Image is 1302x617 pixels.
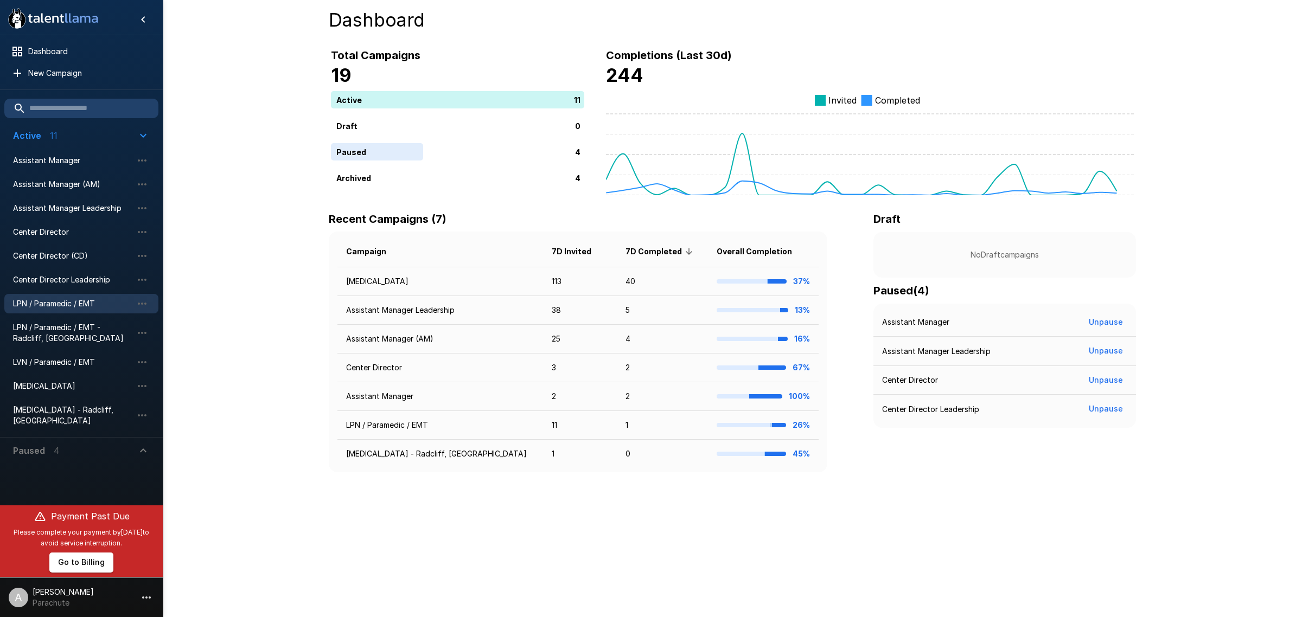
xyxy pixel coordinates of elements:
b: Completions (Last 30d) [606,49,732,62]
p: Assistant Manager Leadership [882,346,991,357]
b: 45% [793,449,810,458]
span: Overall Completion [717,245,806,258]
td: 113 [543,267,617,296]
button: Unpause [1084,370,1127,390]
b: 13% [795,305,810,314]
b: Draft [873,213,901,226]
b: 244 [606,64,643,86]
td: Assistant Manager [337,382,543,411]
td: 2 [617,354,708,382]
td: Assistant Manager (AM) [337,325,543,354]
b: 100% [789,391,810,401]
td: 5 [617,296,708,325]
button: Unpause [1084,341,1127,361]
b: 37% [793,277,810,286]
p: 4 [575,146,580,157]
td: 11 [543,411,617,440]
span: 7D Invited [552,245,605,258]
b: Total Campaigns [331,49,420,62]
td: 3 [543,354,617,382]
b: 16% [794,334,810,343]
p: Center Director [882,375,938,385]
td: Center Director [337,354,543,382]
td: 4 [617,325,708,354]
td: 38 [543,296,617,325]
td: [MEDICAL_DATA] [337,267,543,296]
td: LPN / Paramedic / EMT [337,411,543,440]
p: Assistant Manager [882,317,949,327]
td: 40 [617,267,708,296]
b: 26% [793,420,810,429]
td: 0 [617,440,708,468]
span: 7D Completed [626,245,696,258]
button: Unpause [1084,399,1127,419]
p: Center Director Leadership [882,404,979,415]
td: 2 [543,382,617,411]
td: 25 [543,325,617,354]
b: Recent Campaigns (7) [329,213,446,226]
p: No Draft campaigns [891,249,1119,260]
p: 11 [574,94,580,105]
b: 67% [793,363,810,372]
td: 2 [617,382,708,411]
b: Paused ( 4 ) [873,284,929,297]
td: [MEDICAL_DATA] - Radcliff, [GEOGRAPHIC_DATA] [337,440,543,468]
button: Unpause [1084,312,1127,332]
h4: Dashboard [329,9,1136,31]
td: Assistant Manager Leadership [337,296,543,325]
td: 1 [617,411,708,440]
p: 4 [575,172,580,183]
td: 1 [543,440,617,468]
p: 0 [575,120,580,131]
span: Campaign [346,245,400,258]
b: 19 [331,64,352,86]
